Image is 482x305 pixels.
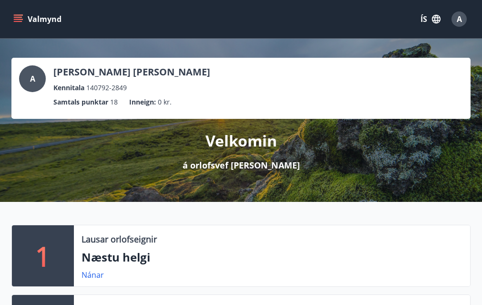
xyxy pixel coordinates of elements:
button: A [448,8,471,31]
p: Inneign : [129,97,156,107]
a: Nánar [82,270,104,280]
span: 18 [110,97,118,107]
p: á orlofsvef [PERSON_NAME] [183,159,300,171]
button: ÍS [415,11,446,28]
span: 140792-2849 [86,83,127,93]
p: 1 [35,238,51,274]
span: A [457,14,462,24]
p: Kennitala [53,83,84,93]
p: Samtals punktar [53,97,108,107]
p: Næstu helgi [82,249,462,265]
span: A [30,74,35,84]
p: Lausar orlofseignir [82,233,157,245]
span: 0 kr. [158,97,172,107]
p: Velkomin [205,130,277,151]
p: [PERSON_NAME] [PERSON_NAME] [53,65,210,79]
button: menu [11,11,65,28]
